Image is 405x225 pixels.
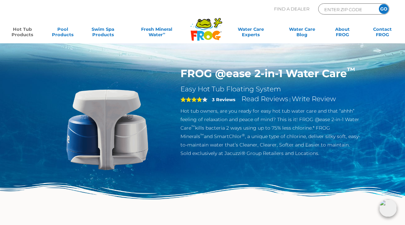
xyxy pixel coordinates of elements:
[7,26,38,40] a: Hot TubProducts
[212,97,235,102] strong: 3 Reviews
[87,26,118,40] a: Swim SpaProducts
[379,4,389,14] input: GO
[180,67,361,80] h1: FROG @ease 2-in-1 Water Care
[347,65,355,75] sup: ™
[180,85,361,93] h2: Easy Hot Tub Floating System
[128,26,186,40] a: Fresh MineralWater∞
[224,26,277,40] a: Water CareExperts
[44,67,170,193] img: @ease-2-in-1-Holder-v2.png
[274,3,309,15] p: Find A Dealer
[286,26,317,40] a: Water CareBlog
[367,26,398,40] a: ContactFROG
[292,95,336,103] a: Write Review
[200,133,204,137] sup: ™
[379,199,397,217] img: openIcon
[242,133,245,137] sup: ®
[47,26,78,40] a: PoolProducts
[289,97,291,102] span: |
[327,26,358,40] a: AboutFROG
[242,95,288,103] a: Read Reviews
[180,107,361,158] p: Hot tub owners, are you ready for easy hot tub water care and that “ahhh” feeling of relaxation a...
[191,125,195,129] sup: ™
[163,31,165,35] sup: ∞
[324,5,369,13] input: Zip Code Form
[180,97,202,102] span: 4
